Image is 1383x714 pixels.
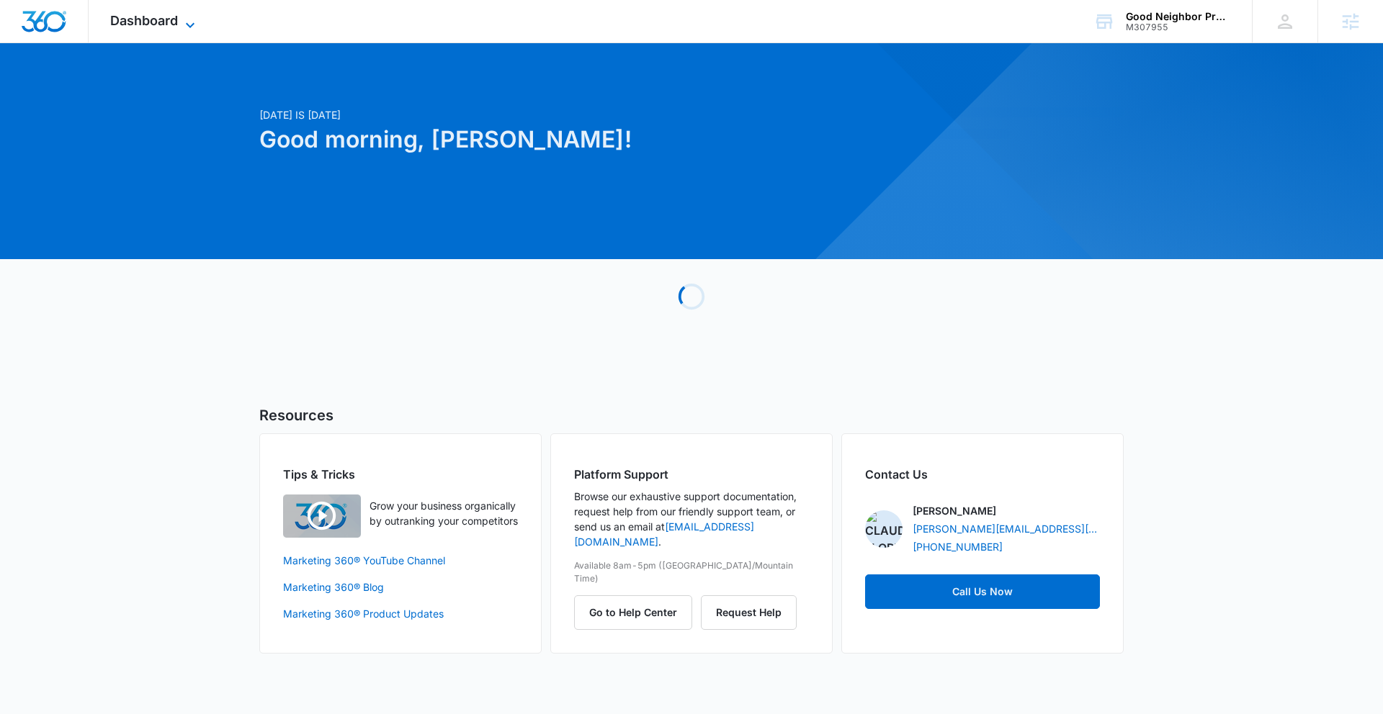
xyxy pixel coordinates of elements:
[913,503,996,518] p: [PERSON_NAME]
[574,466,809,483] h2: Platform Support
[701,595,797,630] button: Request Help
[701,606,797,618] a: Request Help
[283,579,518,595] a: Marketing 360® Blog
[574,559,809,585] p: Available 8am-5pm ([GEOGRAPHIC_DATA]/Mountain Time)
[283,606,518,621] a: Marketing 360® Product Updates
[913,539,1003,554] a: [PHONE_NUMBER]
[259,122,830,157] h1: Good morning, [PERSON_NAME]!
[283,466,518,483] h2: Tips & Tricks
[574,606,701,618] a: Go to Help Center
[574,489,809,549] p: Browse our exhaustive support documentation, request help from our friendly support team, or send...
[913,521,1100,536] a: [PERSON_NAME][EMAIL_ADDRESS][PERSON_NAME][DOMAIN_NAME]
[865,510,903,548] img: Claudia Flores
[259,405,1124,426] h5: Resources
[110,13,178,28] span: Dashboard
[1126,11,1231,22] div: account name
[259,107,830,122] p: [DATE] is [DATE]
[283,553,518,568] a: Marketing 360® YouTube Channel
[865,574,1100,609] a: Call Us Now
[1126,22,1231,32] div: account id
[574,595,692,630] button: Go to Help Center
[283,494,361,538] img: Quick Overview Video
[370,498,518,528] p: Grow your business organically by outranking your competitors
[865,466,1100,483] h2: Contact Us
